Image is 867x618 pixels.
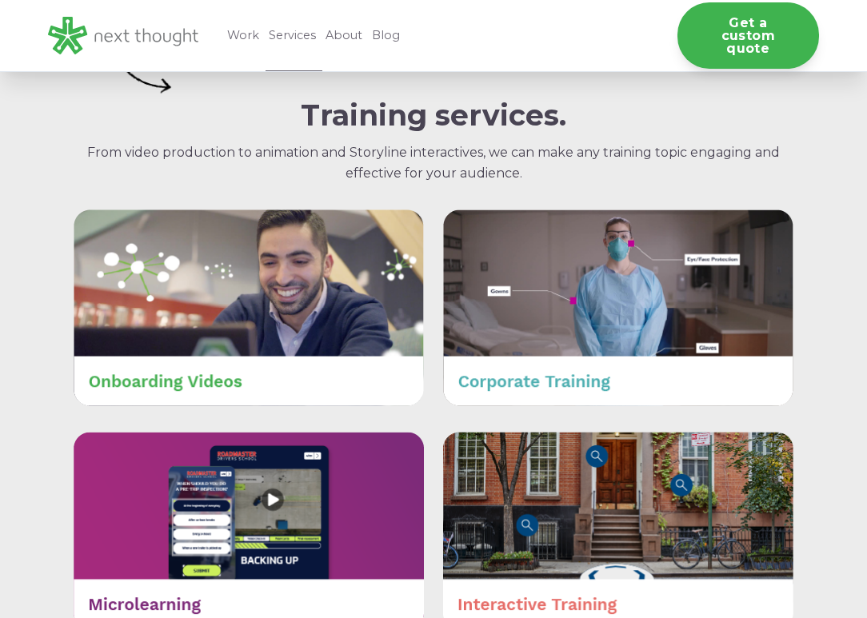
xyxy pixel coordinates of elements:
[443,209,793,407] img: Corporate Training
[74,209,424,407] img: Onboarding Videos
[87,145,780,181] span: From video production to animation and Storyline interactives, we can make any training topic eng...
[48,17,198,54] img: LG - NextThought Logo
[677,2,819,69] a: Get a custom quote
[74,99,793,132] h2: Training services.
